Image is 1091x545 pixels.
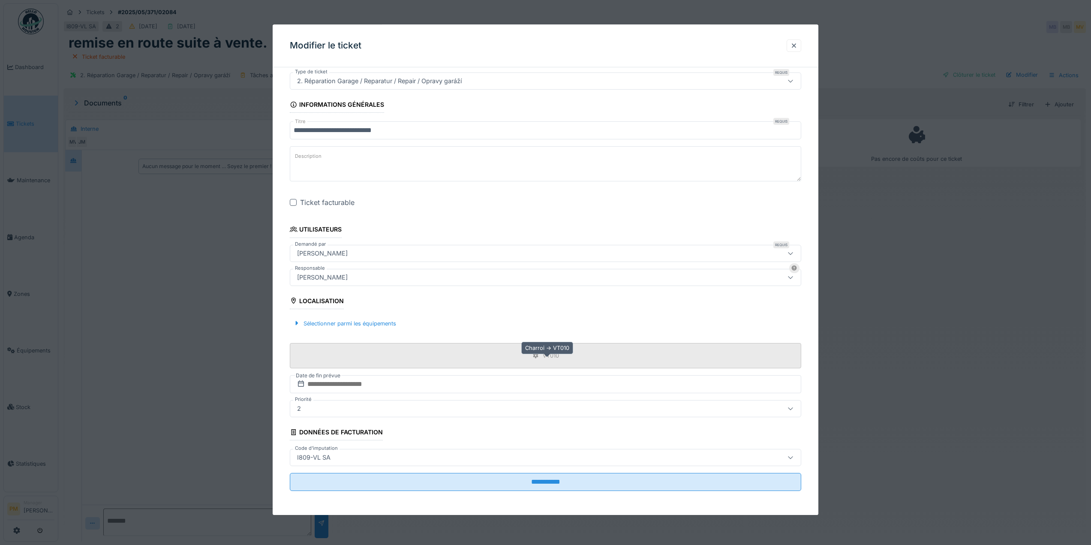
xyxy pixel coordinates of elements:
div: 2 [294,404,304,413]
label: Date de fin prévue [295,371,341,380]
div: Données de facturation [290,426,383,440]
label: Titre [293,118,307,125]
label: Demandé par [293,241,328,248]
div: [PERSON_NAME] [294,273,351,282]
label: Priorité [293,396,313,403]
label: Type de ticket [293,68,329,75]
div: 2. Réparation Garage / Reparatur / Repair / Opravy garáží [294,76,465,86]
div: Utilisateurs [290,223,342,238]
h3: Modifier le ticket [290,40,361,51]
div: Ticket facturable [300,198,355,208]
div: VT010 [543,352,559,360]
div: Requis [773,241,789,248]
div: Localisation [290,295,344,309]
div: Sélectionner parmi les équipements [290,318,400,329]
label: Responsable [293,265,327,272]
div: Informations générales [290,98,384,113]
div: Requis [773,118,789,125]
div: [PERSON_NAME] [294,249,351,258]
div: I809-VL SA [294,453,334,462]
label: Description [293,151,323,162]
div: Charroi -> VT010 [521,342,573,354]
label: Code d'imputation [293,445,340,452]
div: Requis [773,69,789,76]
